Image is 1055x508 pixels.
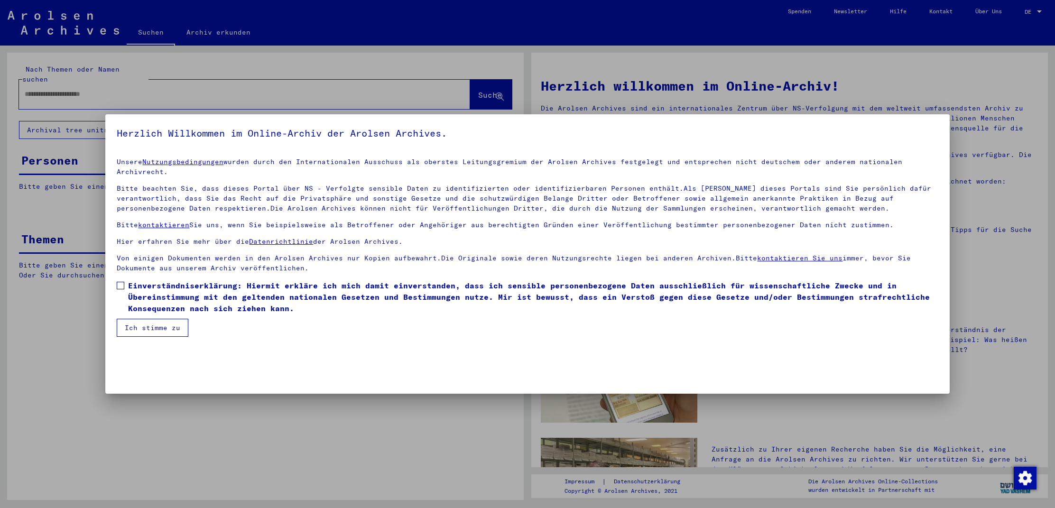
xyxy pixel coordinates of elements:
p: Von einigen Dokumenten werden in den Arolsen Archives nur Kopien aufbewahrt.Die Originale sowie d... [117,253,938,273]
button: Ich stimme zu [117,319,188,337]
p: Bitte beachten Sie, dass dieses Portal über NS - Verfolgte sensible Daten zu identifizierten oder... [117,184,938,213]
img: Zustimmung ändern [1014,467,1036,490]
a: Datenrichtlinie [249,237,313,246]
a: Nutzungsbedingungen [142,157,223,166]
span: Einverständniserklärung: Hiermit erkläre ich mich damit einverstanden, dass ich sensible personen... [128,280,938,314]
a: kontaktieren [138,221,189,229]
div: Zustimmung ändern [1013,466,1036,489]
h5: Herzlich Willkommen im Online-Archiv der Arolsen Archives. [117,126,938,141]
a: kontaktieren Sie uns [757,254,842,262]
p: Bitte Sie uns, wenn Sie beispielsweise als Betroffener oder Angehöriger aus berechtigten Gründen ... [117,220,938,230]
p: Hier erfahren Sie mehr über die der Arolsen Archives. [117,237,938,247]
p: Unsere wurden durch den Internationalen Ausschuss als oberstes Leitungsgremium der Arolsen Archiv... [117,157,938,177]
